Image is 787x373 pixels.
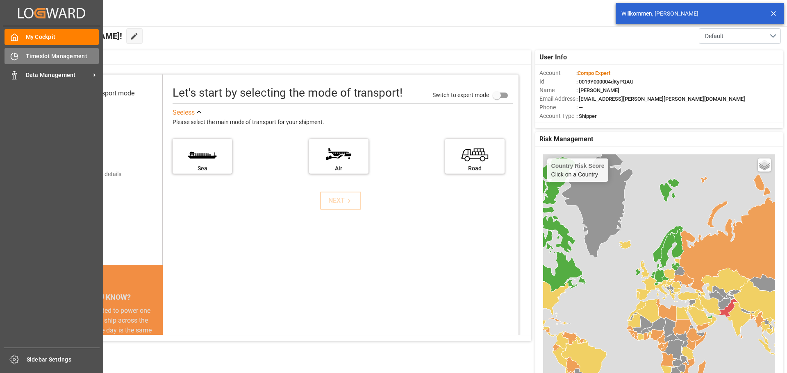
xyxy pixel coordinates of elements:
[576,70,610,76] span: :
[621,9,762,18] div: Willkommen, [PERSON_NAME]
[539,95,576,103] span: Email Address
[539,77,576,86] span: Id
[26,33,99,41] span: My Cockpit
[26,52,99,61] span: Timeslot Management
[705,32,723,41] span: Default
[576,87,619,93] span: : [PERSON_NAME]
[449,164,500,173] div: Road
[551,163,605,169] h4: Country Risk Score
[320,192,361,210] button: NEXT
[539,112,576,120] span: Account Type
[177,164,228,173] div: Sea
[27,355,100,364] span: Sidebar Settings
[576,96,745,102] span: : [EMAIL_ADDRESS][PERSON_NAME][PERSON_NAME][DOMAIN_NAME]
[539,52,567,62] span: User Info
[34,28,122,44] span: Hello [PERSON_NAME]!
[44,289,163,306] div: DID YOU KNOW?
[699,28,781,44] button: open menu
[173,118,513,127] div: Please select the main mode of transport for your shipment.
[5,29,99,45] a: My Cockpit
[313,164,364,173] div: Air
[576,113,597,119] span: : Shipper
[539,86,576,95] span: Name
[551,163,605,178] div: Click on a Country
[5,48,99,64] a: Timeslot Management
[54,306,153,365] div: The energy needed to power one large container ship across the ocean in a single day is the same ...
[539,134,593,144] span: Risk Management
[576,104,583,111] span: : —
[539,69,576,77] span: Account
[578,70,610,76] span: Compo Expert
[758,158,771,172] a: Layers
[432,91,489,98] span: Switch to expert mode
[328,196,353,206] div: NEXT
[26,71,91,79] span: Data Management
[576,79,634,85] span: : 0019Y000004dKyPQAU
[173,108,195,118] div: See less
[539,103,576,112] span: Phone
[173,84,403,102] div: Let's start by selecting the mode of transport!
